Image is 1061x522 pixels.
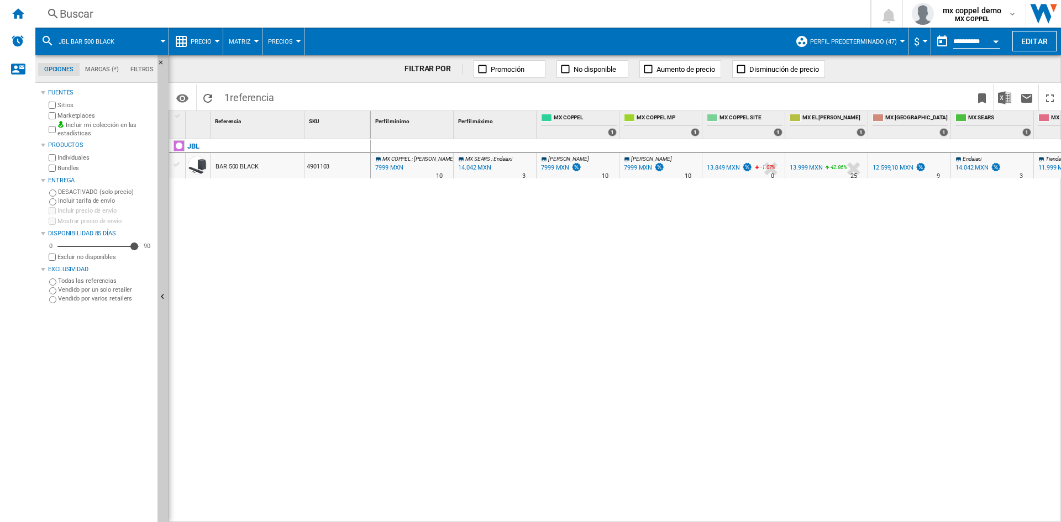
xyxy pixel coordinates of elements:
div: Sort None [188,111,210,128]
label: Sitios [57,101,153,109]
label: DESACTIVADO (solo precio) [58,188,153,196]
span: JBL BAR 500 BLACK [59,38,114,45]
button: Precio [191,28,217,55]
div: Tiempo de entrega : 9 días [937,171,940,182]
label: Mostrar precio de envío [57,217,153,225]
div: MX COPPEL 1 offers sold by MX COPPEL [539,111,619,139]
span: 42.86 [831,164,843,170]
input: Mostrar precio de envío [49,218,56,225]
span: No disponible [574,65,616,73]
div: 7999 MXN [622,162,665,173]
label: Incluir precio de envío [57,207,153,215]
button: Promoción [474,60,545,78]
i: % [759,162,766,176]
button: Enviar este reporte por correo electrónico [1016,85,1038,110]
span: MX SEARS [465,156,490,162]
img: excel-24x24.png [998,91,1011,104]
div: 7999 MXN [624,164,652,171]
div: Tiempo de entrega : 0 día [771,171,774,182]
input: Sitios [49,102,56,109]
div: Tiempo de entrega : 10 días [602,171,608,182]
div: Sort None [456,111,536,128]
label: Vendido por un solo retailer [58,286,153,294]
div: Tiempo de entrega : 25 días [850,171,857,182]
div: 1 offers sold by MX SEARS [1022,128,1031,136]
div: Tiempo de entrega : 3 días [522,171,526,182]
span: mx coppel demo [943,5,1001,16]
span: MX COPPEL [554,114,617,123]
div: 12.599,10 MXN [873,164,913,171]
span: Perfil máximo [458,118,493,124]
md-menu: Currency [908,28,931,55]
button: Editar [1012,31,1057,51]
div: Sort None [373,111,453,128]
img: mysite-bg-18x18.png [57,121,64,128]
button: JBL BAR 500 BLACK [59,28,125,55]
div: 1 offers sold by MX LIVERPOOL [939,128,948,136]
button: Perfil predeterminado (47) [810,28,902,55]
div: Tiempo de entrega : 3 días [1020,171,1023,182]
div: MX [GEOGRAPHIC_DATA] 1 offers sold by MX LIVERPOOL [870,111,950,139]
div: JBL BAR 500 BLACK [41,28,163,55]
i: % [829,162,836,176]
div: Fuentes [48,88,153,97]
span: [PERSON_NAME] [631,156,672,162]
span: : Endaiaxi [491,156,512,162]
button: md-calendar [931,30,953,52]
span: Endaiaxi [963,156,981,162]
div: Sort None [213,111,304,128]
input: DESACTIVADO (solo precio) [49,189,56,197]
div: 4901103 [304,153,370,178]
input: Individuales [49,154,56,161]
button: Precios [268,28,298,55]
div: Exclusividad [48,265,153,274]
md-slider: Disponibilidad [57,241,139,252]
div: Tiempo de entrega : 10 días [685,171,691,182]
span: MX EL [PERSON_NAME] [802,114,865,123]
span: MX COPPEL SITE [719,114,782,123]
div: 13.849 MXN [705,162,753,173]
div: Referencia Sort None [213,111,304,128]
span: referencia [230,92,274,103]
img: profile.jpg [912,3,934,25]
input: Vendido por varios retailers [49,296,56,303]
button: Disminución de precio [732,60,825,78]
label: Individuales [57,154,153,162]
div: SKU Sort None [307,111,370,128]
span: SKU [309,118,319,124]
div: MX EL [PERSON_NAME] 1 offers sold by MX EL PALACIO DE HIERRO [787,111,868,139]
div: Buscar [60,6,842,22]
button: Aumento de precio [639,60,721,78]
input: Mostrar precio de envío [49,254,56,261]
span: MX [GEOGRAPHIC_DATA] [885,114,948,123]
span: [PERSON_NAME] [548,156,589,162]
span: Precios [268,38,293,45]
label: Todas las referencias [58,277,153,285]
button: Opciones [171,88,193,108]
span: Matriz [229,38,251,45]
div: 7999 MXN [539,162,582,173]
md-tab-item: Filtros [124,63,160,76]
button: Matriz [229,28,256,55]
span: $ [914,36,920,48]
img: promotionV3.png [990,162,1001,172]
div: MX SEARS 1 offers sold by MX SEARS [953,111,1033,139]
input: Incluir precio de envío [49,207,56,214]
div: Productos [48,141,153,150]
span: Perfil predeterminado (47) [810,38,897,45]
div: 0 [46,242,55,250]
b: MX COPPEL [955,15,989,23]
button: $ [914,28,925,55]
button: Open calendar [986,30,1006,50]
span: Perfil mínimo [375,118,409,124]
img: promotionV3.png [654,162,665,172]
span: MX SEARS [968,114,1031,123]
label: Vendido por varios retailers [58,294,153,303]
input: Incluir mi colección en las estadísticas [49,123,56,136]
img: promotionV3.png [915,162,926,172]
input: Marketplaces [49,112,56,119]
input: Incluir tarifa de envío [49,198,56,205]
button: Recargar [197,85,219,110]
